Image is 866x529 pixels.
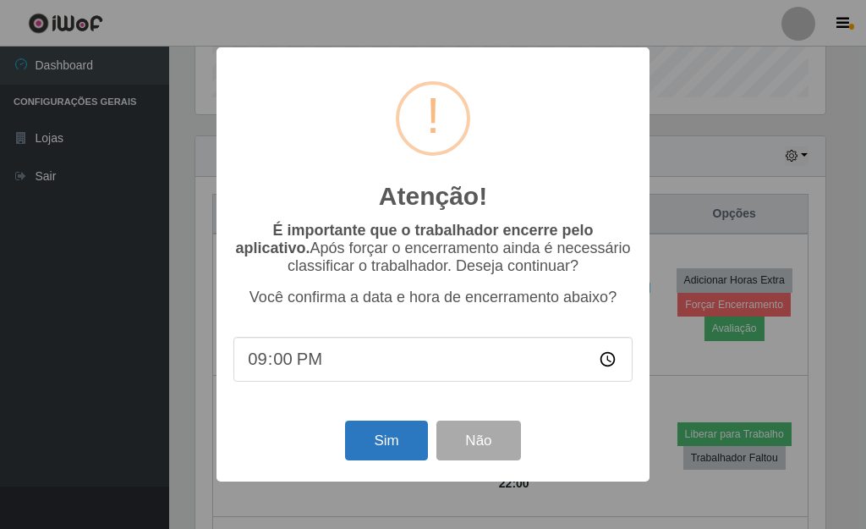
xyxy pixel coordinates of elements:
[436,421,520,460] button: Não
[235,222,593,256] b: É importante que o trabalhador encerre pelo aplicativo.
[345,421,427,460] button: Sim
[233,289,633,306] p: Você confirma a data e hora de encerramento abaixo?
[233,222,633,275] p: Após forçar o encerramento ainda é necessário classificar o trabalhador. Deseja continuar?
[379,181,487,212] h2: Atenção!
